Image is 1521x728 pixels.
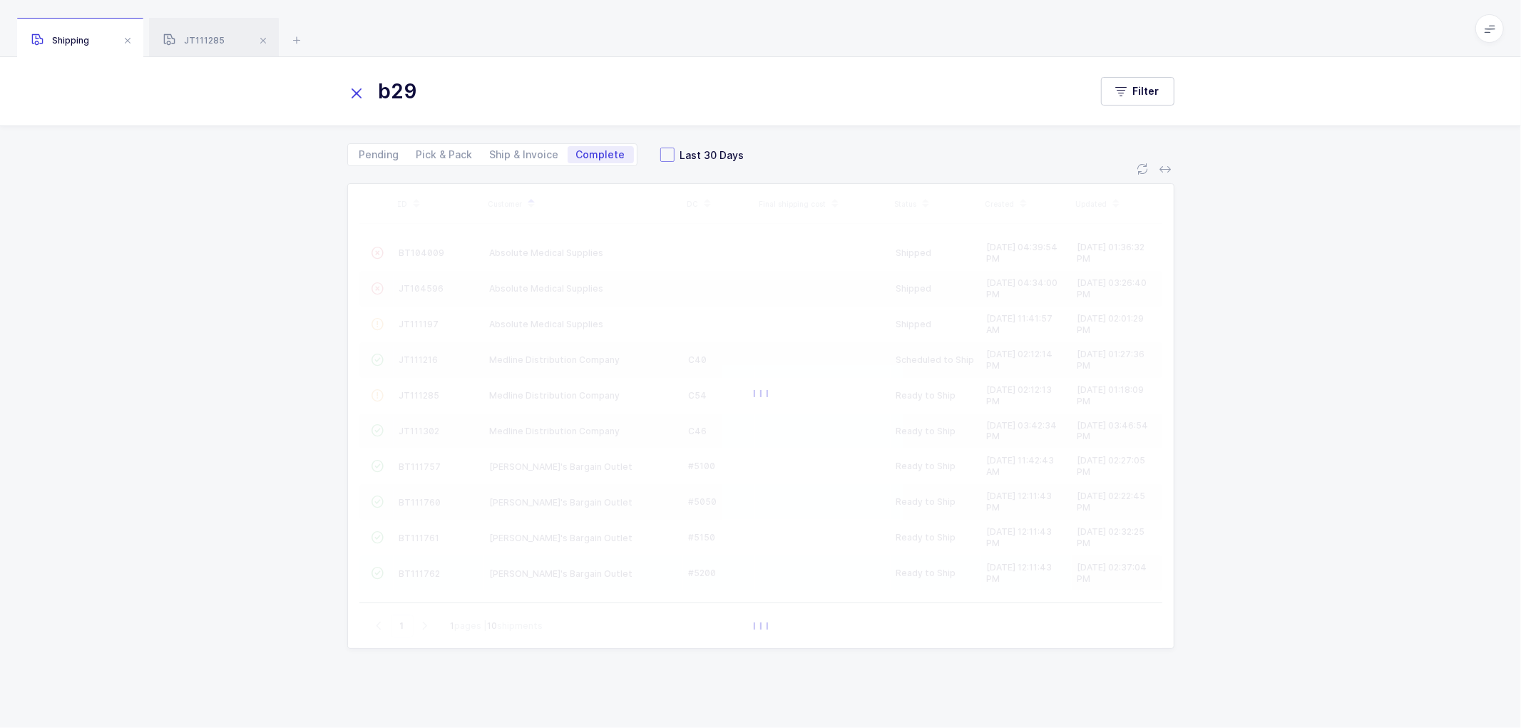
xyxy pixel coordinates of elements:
span: Filter [1133,84,1159,98]
span: Pending [359,150,399,160]
span: Ship & Invoice [490,150,559,160]
span: Shipping [31,35,89,46]
span: JT111285 [163,35,225,46]
input: Search for Shipments... [347,74,1072,108]
span: Pick & Pack [416,150,473,160]
button: Filter [1101,77,1174,106]
span: Complete [576,150,625,160]
span: Last 30 Days [675,148,744,162]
